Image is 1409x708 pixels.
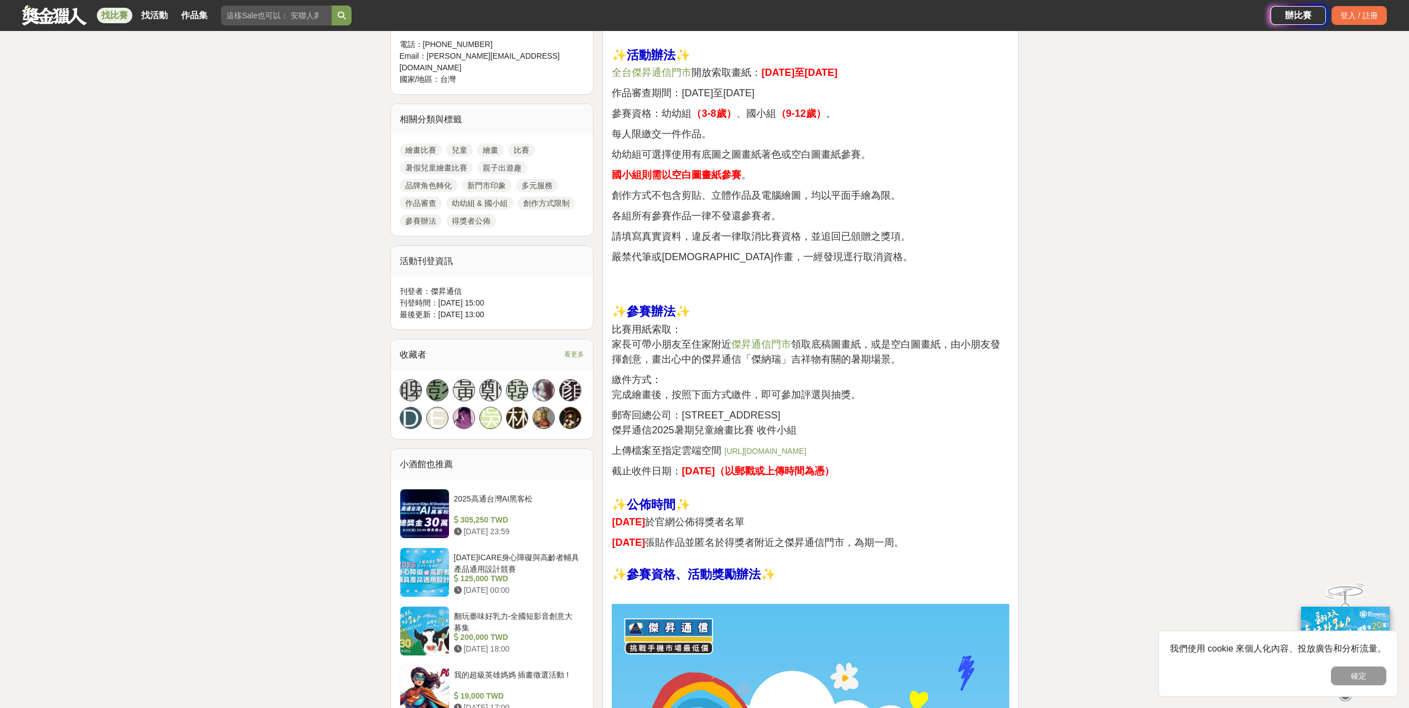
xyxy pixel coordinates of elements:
span: 。 [826,108,836,119]
span: 參賽資格：幼幼組 [612,108,691,119]
span: 請填寫真實資料，違反者一律取消比賽資格，並追回已頒贈之獎項。 [612,231,911,242]
span: 家長可帶小朋友至住家附近 [612,339,731,350]
div: 我的超級英雄媽媽 插畫徵選活動 ! [454,669,580,690]
a: 黃 [453,379,475,401]
a: 暑假兒童繪畫比賽 [400,161,473,174]
a: 得獎者公佈 [446,214,496,228]
div: [DATE]ICARE身心障礙與高齡者輔具產品通用設計競賽 [454,552,580,573]
a: 傑昇通信門市 [731,340,791,349]
span: 繳件方式： [612,374,662,385]
span: 領取底稿圖畫紙，或是空白圖畫紙，由小朋友發揮創意，畫出心中的傑昇通信「傑納瑞」吉祥物有關的暑期場景。 [612,339,1000,365]
span: 完成繪畫後，按照下面方式繳件，即可參加評選與抽獎。 [612,389,861,400]
img: Avatar [560,407,581,428]
strong: ✨參賽辦法✨ [612,304,690,318]
span: 比賽用紙索取： [612,324,682,335]
div: 相關分類與標籤 [391,104,593,135]
span: 各組所有參賽作品一律不發還參賽者。 [612,210,781,221]
a: 2025高通台灣AI黑客松 305,250 TWD [DATE] 23:59 [400,489,585,539]
a: 比賽 [508,143,535,157]
span: 創作方式不包含剪貼、立體作品及電腦繪圖，均以平面手繪為限。 [612,190,901,201]
img: Avatar [533,380,554,401]
span: 傑昇通信門市 [731,339,791,350]
div: 活動刊登資訊 [391,246,593,277]
a: Avatar [533,407,555,429]
span: 國家/地區： [400,75,441,84]
a: 辦比賽 [1271,6,1326,25]
a: D [400,407,422,429]
strong: [DATE] [612,516,645,528]
a: 作品審查 [400,197,442,210]
a: 繪畫 [477,143,504,157]
div: [DATE] 00:00 [454,585,580,596]
a: [DATE]ICARE身心障礙與高齡者輔具產品通用設計競賽 125,000 TWD [DATE] 00:00 [400,547,585,597]
a: 品牌角色轉化 [400,179,457,192]
span: 全台傑昇通信門市 [612,67,691,78]
span: 幼幼組可選擇使用有底圖之圖畫紙著色或空白圖畫紙參賽。 [612,149,871,160]
span: 作品審查期間：[DATE]至[DATE] [612,87,754,99]
strong: （3-8歲） [691,108,736,119]
div: 刊登者： 傑昇通信 [400,286,585,297]
a: Avatar [453,407,475,429]
span: 台灣 [440,75,456,84]
span: 開放索取畫紙： [691,67,761,78]
div: 2025高通台灣AI黑客松 [454,493,580,514]
a: 繪畫比賽 [400,143,442,157]
a: 林 [506,407,528,429]
div: 125,000 TWD [454,573,580,585]
a: 吳 [479,407,502,429]
input: 這樣Sale也可以： 安聯人壽創意銷售法募集 [221,6,332,25]
a: 全台傑昇通信門市 [612,69,691,77]
span: 。 [741,169,751,180]
div: 電話： [PHONE_NUMBER] [400,39,562,50]
a: 多元服務 [516,179,558,192]
a: [URL][DOMAIN_NAME] [725,447,807,456]
button: 確定 [1331,666,1386,685]
a: 睥 [400,379,422,401]
strong: 國小組則需以空白圖畫紙參賽 [612,169,741,180]
img: Avatar [533,407,554,428]
span: 、國小組 [736,108,776,119]
a: 找比賽 [97,8,132,23]
span: 於官網公佈得獎者名單 [645,516,745,528]
div: 19,000 TWD [454,690,580,702]
a: 親子出遊趣 [477,161,527,174]
a: 新門市印象 [462,179,512,192]
div: 刊登時間： [DATE] 15:00 [400,297,585,309]
div: 小酒館也推薦 [391,449,593,480]
span: 看更多 [564,348,584,360]
a: Avatar [559,407,581,429]
a: E [426,407,448,429]
span: 嚴禁代筆或[DEMOGRAPHIC_DATA]作畫，一經發現逕行取消資格。 [612,251,912,262]
div: 翻玩臺味好乳力-全國短影音創意大募集 [454,611,580,632]
div: 305,250 TWD [454,514,580,526]
strong: [DATE]（以郵戳或上傳時間為憑） [682,466,834,477]
a: 顏 [559,379,581,401]
span: 張貼作品並匿名於得獎者附近之傑昇通信門市，為期一周。 [645,537,904,548]
div: [DATE] 18:00 [454,643,580,655]
a: 兒童 [446,143,473,157]
a: 彭 [426,379,448,401]
strong: ✨活動辦法✨ [612,48,690,62]
span: 上傳檔案至指定雲端空間 [612,445,721,456]
strong: ✨參賽資格、活動獎勵辦法✨ [612,567,776,581]
strong: [DATE]至[DATE] [761,67,837,78]
a: 韓 [506,379,528,401]
span: 每人限繳交一件作品。 [612,128,711,139]
img: Avatar [453,407,474,428]
a: 創作方式限制 [518,197,575,210]
span: 截止收件日期： [612,466,682,477]
strong: ✨公佈時間✨ [612,498,690,511]
strong: （9-12歲） [776,108,826,119]
a: 鄭 [479,379,502,401]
